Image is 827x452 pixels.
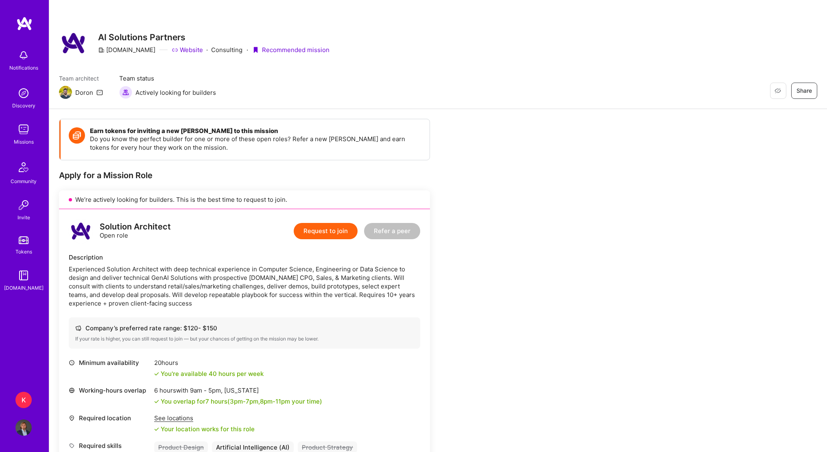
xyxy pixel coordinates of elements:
div: Company’s preferred rate range: $ 120 - $ 150 [75,324,414,332]
img: Actively looking for builders [119,86,132,99]
div: Doron [75,88,93,97]
div: K [15,392,32,408]
span: , [258,397,260,405]
span: Team architect [59,74,103,83]
div: 6 hours with [US_STATE] [154,386,322,395]
div: You overlap for 7 hours ( your time) [161,397,322,406]
div: Community [11,177,37,186]
div: Working-hours overlap [69,386,150,395]
i: icon Check [154,399,159,404]
div: Apply for a Mission Role [59,170,430,181]
img: User Avatar [15,419,32,436]
img: Community [14,157,33,177]
i: icon Clock [69,360,75,366]
div: · [247,46,248,54]
i: icon Cash [75,325,81,331]
i: icon Mail [96,89,103,96]
a: Website [172,46,203,54]
div: Notifications [9,63,38,72]
img: teamwork [15,121,32,138]
div: 20 hours [154,358,264,367]
div: Discovery [12,101,35,110]
a: User Avatar [13,419,34,436]
div: You're available 40 hours per week [154,369,264,378]
i: icon Check [154,427,159,432]
i: icon World [69,387,75,393]
div: We’re actively looking for builders. This is the best time to request to join. [59,190,430,209]
div: Consulting [172,46,242,54]
h4: Earn tokens for inviting a new [PERSON_NAME] to this mission [90,127,421,135]
div: Minimum availability [69,358,150,367]
button: Request to join [294,223,358,239]
div: Your location works for this role [154,425,255,433]
i: icon CompanyGray [98,47,105,53]
img: bell [15,47,32,63]
div: If your rate is higher, you can still request to join — but your chances of getting on the missio... [75,336,414,342]
div: Description [69,253,420,262]
img: Token icon [69,127,85,144]
i: icon EyeClosed [775,87,781,94]
i: icon Location [69,415,75,421]
div: [DOMAIN_NAME] [98,46,155,54]
img: Company Logo [59,28,88,58]
i: icon PurpleRibbon [252,47,259,53]
div: Recommended mission [252,46,329,54]
p: Do you know the perfect builder for one or more of these open roles? Refer a new [PERSON_NAME] an... [90,135,421,152]
div: Experienced Solution Architect with deep technical experience in Computer Science, Engineering or... [69,265,420,308]
div: Required skills [69,441,150,450]
div: Tokens [15,247,32,256]
span: Share [796,87,812,95]
img: Team Architect [59,86,72,99]
span: Actively looking for builders [135,88,216,97]
div: Missions [14,138,34,146]
i: icon Tag [69,443,75,449]
img: tokens [19,236,28,244]
img: discovery [15,85,32,101]
button: Refer a peer [364,223,420,239]
img: logo [16,16,33,31]
div: Open role [100,223,171,240]
h3: AI Solutions Partners [98,32,329,42]
div: Required location [69,414,150,422]
span: 8pm - 11pm [260,397,290,405]
img: guide book [15,267,32,284]
div: See locations [154,414,255,422]
i: icon Check [154,371,159,376]
span: 9am - 5pm , [188,386,224,394]
span: Team status [119,74,216,83]
button: Share [791,83,817,99]
div: · [206,46,208,54]
div: Invite [17,213,30,222]
div: Solution Architect [100,223,171,231]
img: logo [69,219,93,243]
span: 3pm - 7pm [230,397,258,405]
img: Invite [15,197,32,213]
a: K [13,392,34,408]
div: [DOMAIN_NAME] [4,284,44,292]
